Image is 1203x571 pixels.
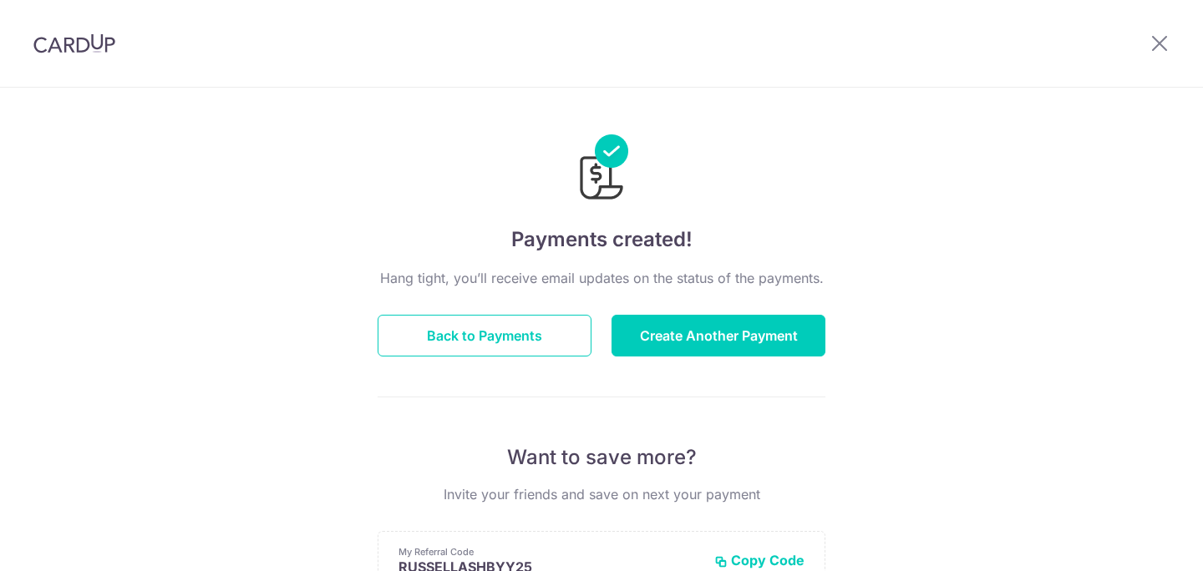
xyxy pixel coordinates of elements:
[378,315,591,356] button: Back to Payments
[575,134,628,205] img: Payments
[398,545,701,558] p: My Referral Code
[378,268,825,288] p: Hang tight, you’ll receive email updates on the status of the payments.
[714,552,805,568] button: Copy Code
[378,225,825,255] h4: Payments created!
[378,444,825,471] p: Want to save more?
[378,484,825,504] p: Invite your friends and save on next your payment
[612,315,825,356] button: Create Another Payment
[33,33,115,53] img: CardUp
